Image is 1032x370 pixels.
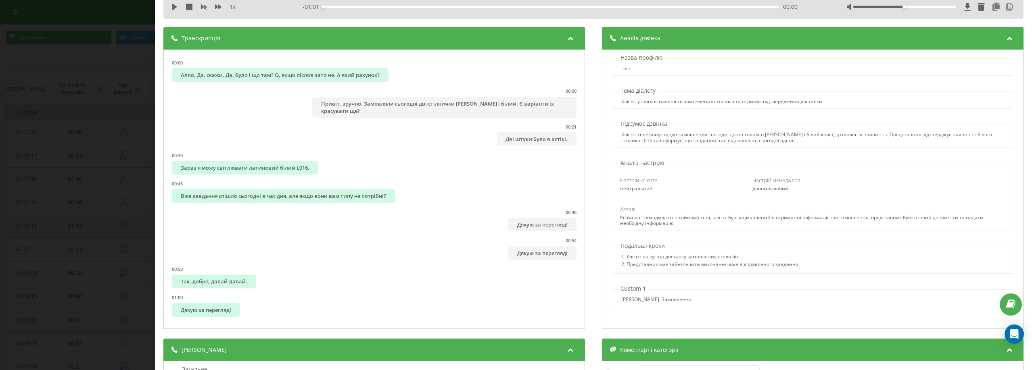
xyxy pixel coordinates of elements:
[172,68,389,82] div: Алло. Да, скажи. Да, було і що там? О, якщо післов зато не. А який рахунок?
[618,120,669,128] p: Підсумок дзвінка
[620,206,635,213] span: Деталі
[566,88,577,94] div: 00:00
[620,346,679,354] span: Коментарі і категорії
[621,297,691,302] div: [PERSON_NAME]: Замовлення
[230,3,236,11] span: 1 x
[618,242,667,250] p: Подальші кроки
[182,346,227,354] span: [PERSON_NAME]
[621,262,798,269] div: 2. Представник має забезпечити виконання вже відправленого завдання
[172,274,256,288] div: Так, добре, давай-давай.
[497,132,577,146] div: Дві штуки було в астікі.
[902,5,906,8] div: Accessibility label
[566,124,577,130] div: 00:21
[172,303,240,317] div: Дякую за перегляд!
[172,152,183,158] div: 00:30
[618,87,658,95] p: Тема діалогу
[621,254,798,262] div: 1. Клієнт очікує на доставку замовлених столиків
[172,60,183,66] div: 00:00
[618,285,648,293] p: Custom 1
[566,209,577,215] div: 00:46
[302,3,323,11] span: - 01:01
[752,177,800,184] span: Настрій менеджера
[620,186,741,191] div: нейтральний
[312,97,577,118] div: Привіт, зручно. Замовляли сьогодні дві стілнички [PERSON_NAME] і білий. Є варіанти їх красувати ще?
[618,159,666,167] p: Аналіз настрою
[618,54,665,62] p: Назва профілю
[621,132,1005,143] div: Клієнт телефонує щодо замовлених сьогодні двох столиків ([PERSON_NAME] і білий колір), уточнює їх...
[783,3,797,11] span: 00:00
[508,218,577,231] div: Дякую за перегляд!
[566,237,577,243] div: 00:54
[508,246,577,260] div: Дякую за перегляд!
[172,294,183,300] div: 01:00
[621,66,630,71] div: rost
[172,189,395,203] div: Вже завдання спішло сьогодні в час дня, але якщо вони вам типу не потрібні?
[182,34,220,42] span: Транскрипція
[620,34,660,42] span: Аналіз дзвінка
[621,99,822,104] div: Клієнт уточнює наявність замовлених столиків та отримує підтвердження доставки
[1005,324,1024,344] div: Open Intercom Messenger
[172,181,183,187] div: 00:45
[620,215,1006,227] div: Розмова проходила в спокійному тоні, клієнт був зацікавлений в отриманні інформації про замовленн...
[321,5,324,8] div: Accessibility label
[620,177,658,184] span: Настрій клієнта
[172,161,318,175] div: Зараз я можу світлювати латиновий білий L016.
[752,186,873,191] div: допомагаючий
[172,266,183,272] div: 00:58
